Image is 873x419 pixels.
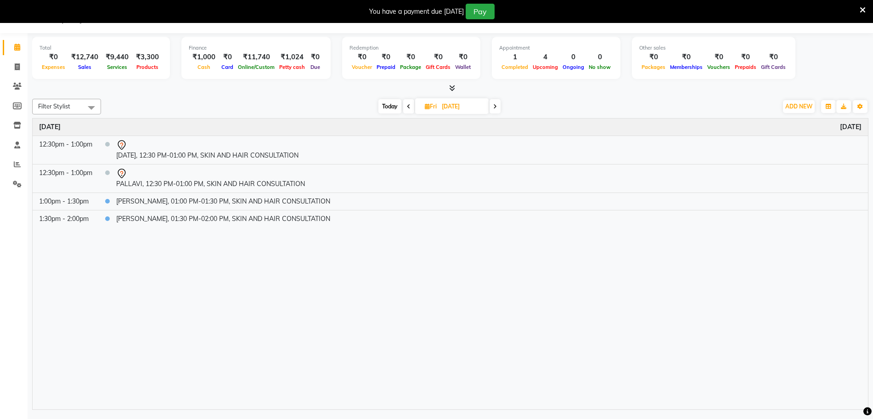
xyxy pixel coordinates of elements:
span: Products [134,64,161,70]
div: 1 [499,52,530,62]
span: Voucher [349,64,374,70]
div: Other sales [639,44,788,52]
span: Gift Cards [423,64,453,70]
div: ₹0 [219,52,236,62]
span: Due [308,64,322,70]
td: 1:00pm - 1:30pm [33,193,99,210]
span: No show [586,64,613,70]
span: Ongoing [560,64,586,70]
input: 2025-09-05 [439,100,485,113]
div: You have a payment due [DATE] [369,7,464,17]
div: Finance [189,44,323,52]
td: 1:30pm - 2:00pm [33,210,99,227]
div: Appointment [499,44,613,52]
a: September 5, 2025 [840,122,862,132]
a: September 5, 2025 [39,122,61,132]
span: Vouchers [705,64,732,70]
div: ₹0 [349,52,374,62]
span: Prepaid [374,64,398,70]
div: ₹11,740 [236,52,277,62]
div: ₹1,000 [189,52,219,62]
span: Package [398,64,423,70]
span: Services [105,64,130,70]
span: Gift Cards [759,64,788,70]
div: Total [39,44,163,52]
span: Wallet [453,64,473,70]
span: Prepaids [732,64,759,70]
td: 12:30pm - 1:00pm [33,164,99,193]
div: ₹0 [759,52,788,62]
span: Online/Custom [236,64,277,70]
div: 0 [586,52,613,62]
td: [DATE], 12:30 PM-01:00 PM, SKIN AND HAIR CONSULTATION [110,136,868,164]
div: 0 [560,52,586,62]
th: September 5, 2025 [33,119,868,136]
span: Memberships [668,64,705,70]
div: ₹0 [307,52,323,62]
span: Filter Stylist [38,102,70,110]
div: 4 [530,52,560,62]
div: ₹1,024 [277,52,307,62]
td: 12:30pm - 1:00pm [33,136,99,164]
span: ADD NEW [785,103,812,110]
div: ₹0 [639,52,668,62]
div: ₹0 [705,52,732,62]
div: ₹0 [398,52,423,62]
div: Redemption [349,44,473,52]
div: ₹9,440 [102,52,132,62]
span: Fri [422,103,439,110]
div: ₹3,300 [132,52,163,62]
span: Today [378,99,401,113]
td: [PERSON_NAME], 01:00 PM-01:30 PM, SKIN AND HAIR CONSULTATION [110,193,868,210]
div: ₹12,740 [68,52,102,62]
button: Pay [466,4,495,19]
span: Petty cash [277,64,307,70]
td: [PERSON_NAME], 01:30 PM-02:00 PM, SKIN AND HAIR CONSULTATION [110,210,868,227]
span: Upcoming [530,64,560,70]
span: Completed [499,64,530,70]
span: Expenses [39,64,68,70]
div: ₹0 [732,52,759,62]
div: ₹0 [423,52,453,62]
div: ₹0 [668,52,705,62]
div: ₹0 [453,52,473,62]
div: ₹0 [39,52,68,62]
div: ₹0 [374,52,398,62]
td: PALLAVI, 12:30 PM-01:00 PM, SKIN AND HAIR CONSULTATION [110,164,868,193]
span: Cash [195,64,213,70]
span: Sales [76,64,94,70]
span: Card [219,64,236,70]
span: Packages [639,64,668,70]
button: ADD NEW [783,100,815,113]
